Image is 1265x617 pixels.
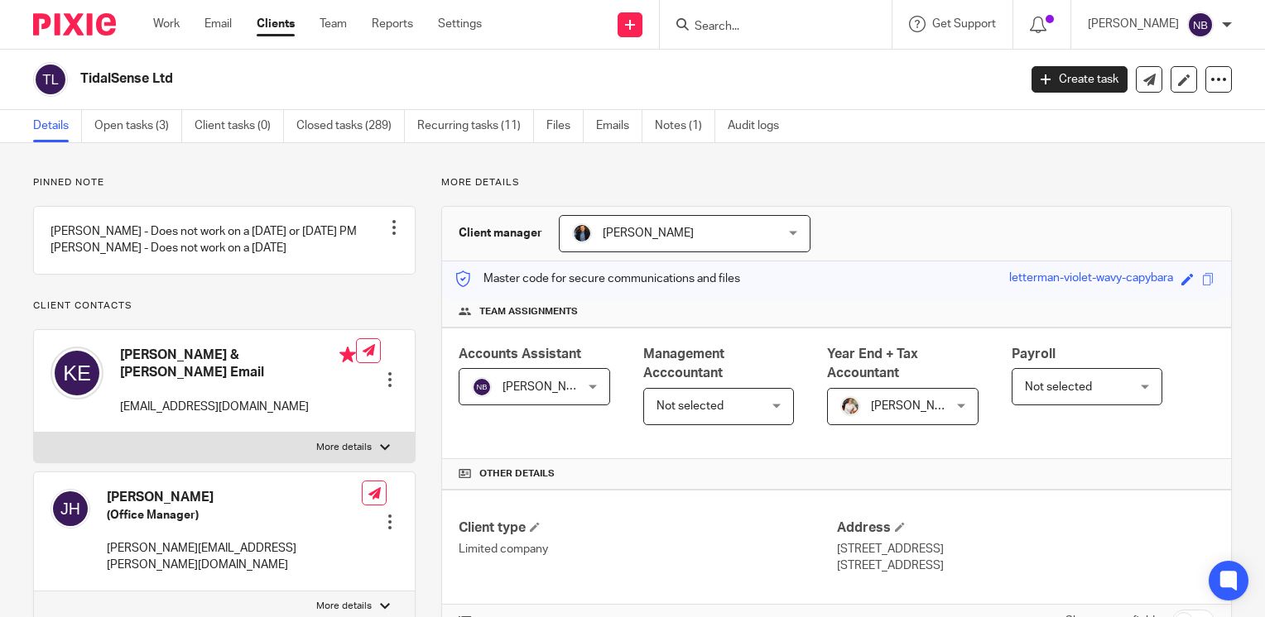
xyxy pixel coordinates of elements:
[257,16,295,32] a: Clients
[204,16,232,32] a: Email
[120,347,356,382] h4: [PERSON_NAME] & [PERSON_NAME] Email
[107,540,362,574] p: [PERSON_NAME][EMAIL_ADDRESS][PERSON_NAME][DOMAIN_NAME]
[51,347,103,399] img: svg%3E
[438,16,482,32] a: Settings
[472,377,492,397] img: svg%3E
[153,16,180,32] a: Work
[120,399,356,415] p: [EMAIL_ADDRESS][DOMAIN_NAME]
[1025,381,1092,393] span: Not selected
[459,347,581,361] span: Accounts Assistant
[871,400,962,412] span: [PERSON_NAME]
[320,16,347,32] a: Team
[459,225,542,242] h3: Client manager
[372,16,413,32] a: Reports
[503,381,594,393] span: [PERSON_NAME]
[693,20,842,35] input: Search
[479,467,555,481] span: Other details
[107,507,362,524] h5: (Office Manager)
[827,347,918,380] span: Year End + Tax Accountant
[459,541,836,557] p: Limited company
[107,489,362,506] h4: [PERSON_NAME]
[1032,66,1128,93] a: Create task
[296,110,405,142] a: Closed tasks (289)
[33,176,416,189] p: Pinned note
[546,110,584,142] a: Files
[80,70,821,88] h2: TidalSense Ltd
[195,110,284,142] a: Client tasks (0)
[316,600,372,613] p: More details
[479,305,578,318] span: Team assignments
[572,223,592,243] img: martin-hickman.jpg
[316,441,372,454] p: More details
[837,557,1214,574] p: [STREET_ADDRESS]
[33,62,68,97] img: svg%3E
[339,347,356,363] i: Primary
[33,110,82,142] a: Details
[1187,12,1214,38] img: svg%3E
[1088,16,1179,32] p: [PERSON_NAME]
[94,110,182,142] a: Open tasks (3)
[441,176,1232,189] p: More details
[837,519,1214,537] h4: Address
[643,347,724,380] span: Management Acccountant
[596,110,642,142] a: Emails
[1012,347,1056,361] span: Payroll
[837,541,1214,557] p: [STREET_ADDRESS]
[728,110,791,142] a: Audit logs
[655,110,715,142] a: Notes (1)
[51,489,90,529] img: svg%3E
[417,110,534,142] a: Recurring tasks (11)
[459,519,836,537] h4: Client type
[1009,270,1173,289] div: letterman-violet-wavy-capybara
[657,400,724,412] span: Not selected
[932,18,996,30] span: Get Support
[33,299,416,313] p: Client contacts
[840,396,860,416] img: Kayleigh%20Henson.jpeg
[455,270,740,287] p: Master code for secure communications and files
[603,227,694,239] span: [PERSON_NAME]
[33,13,116,36] img: Pixie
